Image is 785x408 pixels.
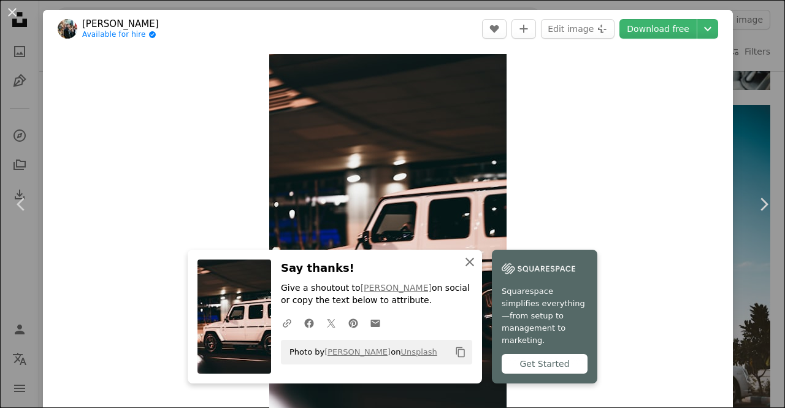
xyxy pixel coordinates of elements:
[697,19,718,39] button: Choose download size
[482,19,507,39] button: Like
[320,310,342,335] a: Share on Twitter
[541,19,615,39] button: Edit image
[281,282,472,307] p: Give a shoutout to on social or copy the text below to attribute.
[502,285,588,347] span: Squarespace simplifies everything—from setup to management to marketing.
[450,342,471,363] button: Copy to clipboard
[742,145,785,263] a: Next
[82,30,159,40] a: Available for hire
[619,19,697,39] a: Download free
[492,250,597,383] a: Squarespace simplifies everything—from setup to management to marketing.Get Started
[400,347,437,356] a: Unsplash
[324,347,391,356] a: [PERSON_NAME]
[281,260,472,277] h3: Say thanks!
[511,19,536,39] button: Add to Collection
[342,310,364,335] a: Share on Pinterest
[502,260,575,278] img: file-1747939142011-51e5cc87e3c9
[364,310,386,335] a: Share over email
[502,354,588,374] div: Get Started
[283,342,437,362] span: Photo by on
[298,310,320,335] a: Share on Facebook
[82,18,159,30] a: [PERSON_NAME]
[361,283,432,293] a: [PERSON_NAME]
[58,19,77,39] img: Go to Ibrahim guetar's profile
